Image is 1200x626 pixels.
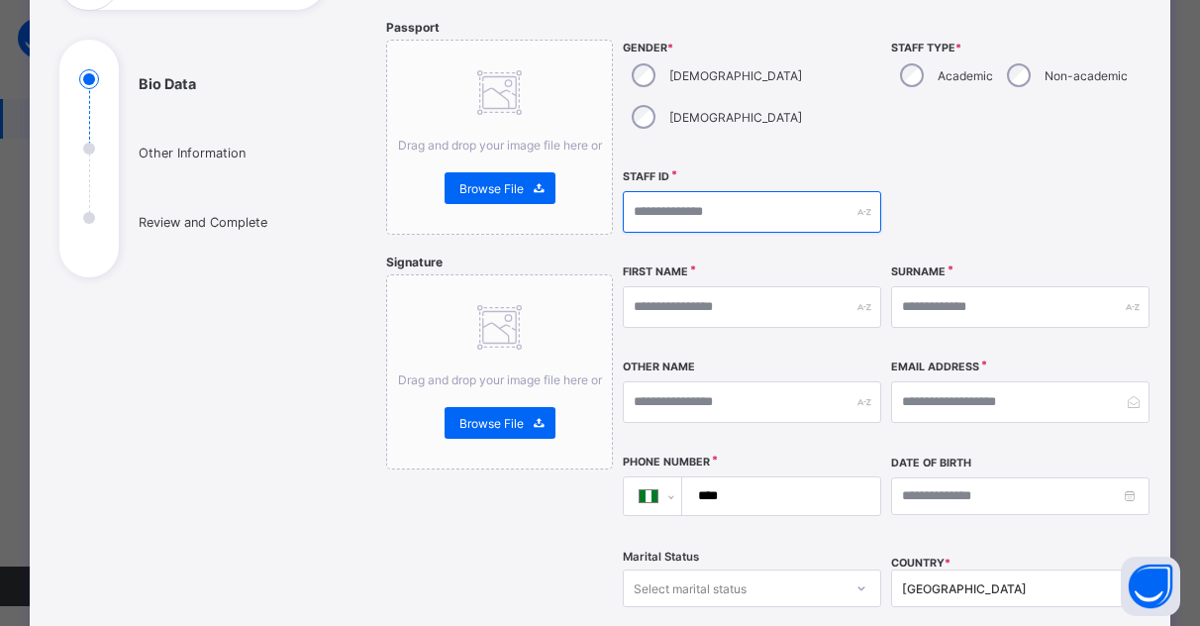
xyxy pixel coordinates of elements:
[623,42,881,54] span: Gender
[623,170,669,183] label: Staff ID
[902,581,1113,596] div: [GEOGRAPHIC_DATA]
[623,361,695,373] label: Other Name
[386,20,440,35] span: Passport
[938,68,993,83] label: Academic
[386,255,443,269] span: Signature
[669,110,802,125] label: [DEMOGRAPHIC_DATA]
[398,138,602,153] span: Drag and drop your image file here or
[891,265,946,278] label: Surname
[891,361,979,373] label: Email Address
[459,181,524,196] span: Browse File
[386,274,612,469] div: Drag and drop your image file here orBrowse File
[623,265,688,278] label: First Name
[386,40,612,235] div: Drag and drop your image file here orBrowse File
[891,557,950,570] span: COUNTRY
[891,457,971,469] label: Date of Birth
[398,372,602,387] span: Drag and drop your image file here or
[623,550,699,564] span: Marital Status
[669,68,802,83] label: [DEMOGRAPHIC_DATA]
[1045,68,1128,83] label: Non-academic
[891,42,1150,54] span: Staff Type
[1121,557,1180,616] button: Open asap
[459,416,524,431] span: Browse File
[623,456,710,469] label: Phone Number
[634,570,747,607] div: Select marital status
